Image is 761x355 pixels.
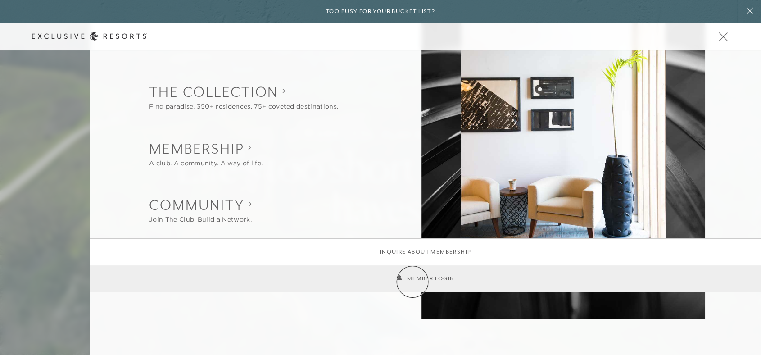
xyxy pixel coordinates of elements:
[396,274,454,283] a: Member Login
[149,195,252,224] button: Show Community sub-navigation
[149,82,338,102] h2: The Collection
[149,102,338,112] div: Find paradise. 350+ residences. 75+ coveted destinations.
[380,248,471,256] a: Inquire about membership
[149,215,252,224] div: Join The Club. Build a Network.
[326,7,435,16] h6: Too busy for your bucket list?
[149,139,263,168] button: Show Membership sub-navigation
[149,139,263,159] h2: Membership
[149,82,338,111] button: Show The Collection sub-navigation
[149,195,252,215] h2: Community
[717,33,729,40] button: Open navigation
[149,159,263,168] div: A club. A community. A way of life.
